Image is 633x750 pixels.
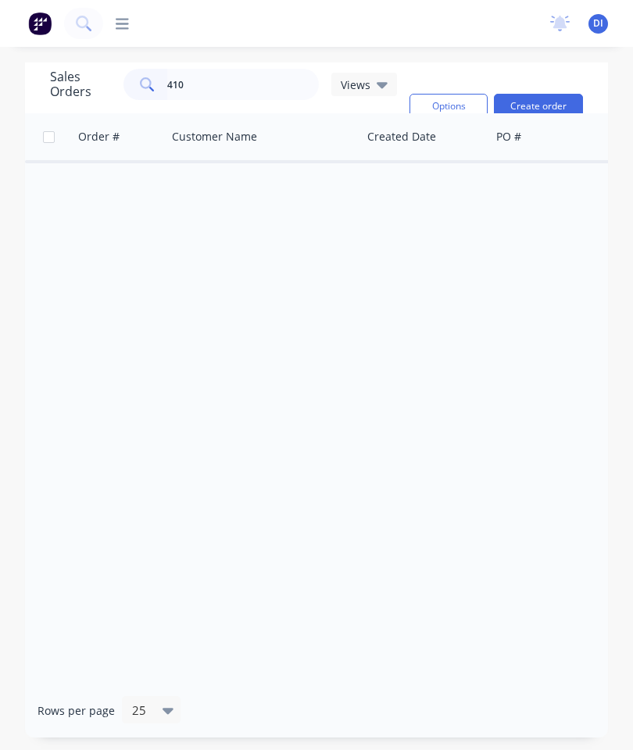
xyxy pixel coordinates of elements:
button: Create order [494,94,583,119]
img: Factory [28,12,52,35]
span: DI [593,16,603,30]
div: Created Date [367,129,436,145]
div: PO # [496,129,521,145]
button: Options [409,94,488,119]
span: Views [341,77,370,93]
input: Search... [167,69,320,100]
h1: Sales Orders [50,70,111,99]
div: Order # [78,129,120,145]
span: Rows per page [38,703,115,719]
div: Customer Name [172,129,257,145]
